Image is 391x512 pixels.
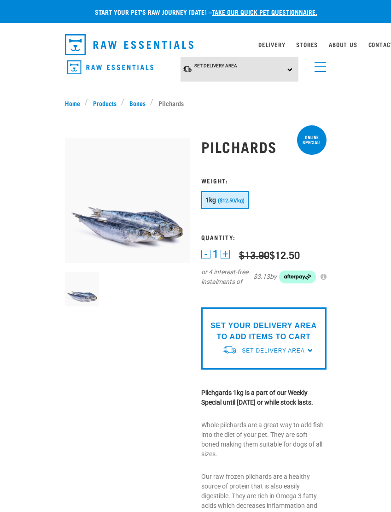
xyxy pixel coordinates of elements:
a: Delivery [258,43,285,46]
div: or 4 interest-free instalments of by [201,267,327,287]
span: 1kg [205,196,216,204]
img: Raw Essentials Logo [65,34,194,55]
img: Afterpay [279,271,316,283]
div: $12.50 [239,249,300,260]
button: - [201,250,210,259]
strong: Pilchgards 1kg is a part of our Weekly Special until [DATE] or while stock lasts. [201,389,313,406]
nav: breadcrumbs [65,98,327,108]
a: menu [310,56,327,73]
img: van-moving.png [183,65,192,73]
a: About Us [329,43,357,46]
span: Set Delivery Area [194,63,237,68]
a: take our quick pet questionnaire. [212,10,317,13]
span: Set Delivery Area [242,347,304,354]
span: 1 [213,249,218,259]
h1: Pilchards [201,138,327,155]
button: + [221,250,230,259]
img: Four Whole Pilchards [65,138,190,263]
a: Products [88,98,121,108]
img: van-moving.png [222,345,237,355]
button: 1kg ($12.50/kg) [201,191,249,209]
img: Raw Essentials Logo [67,60,153,75]
p: Whole pilchards are a great way to add fish into the diet of your pet. They are soft boned making... [201,420,327,459]
span: $3.13 [253,272,270,282]
strike: $13.90 [239,252,269,257]
img: Four Whole Pilchards [65,272,99,307]
h3: Weight: [201,177,327,184]
p: SET YOUR DELIVERY AREA TO ADD ITEMS TO CART [208,320,320,342]
nav: dropdown navigation [58,30,334,59]
h3: Quantity: [201,234,327,241]
span: ($12.50/kg) [218,198,245,204]
a: Home [65,98,85,108]
a: Bones [124,98,150,108]
a: Stores [296,43,318,46]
